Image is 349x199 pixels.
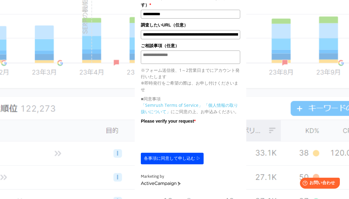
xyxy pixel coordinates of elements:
[295,175,342,192] iframe: Help widget launcher
[141,102,240,115] p: にご同意の上、お申込みください。
[141,96,240,102] p: ■同意事項
[141,22,240,28] label: 調査したいURL（任意）
[141,126,233,150] iframe: reCAPTCHA
[141,118,240,124] label: Please verify your request
[141,67,240,93] p: ※フォーム送信後、1～2営業日までにアカウント発行いたします ※即時発行をご希望の際は、お申し付けくださいませ
[141,153,204,164] button: 各事項に同意して申し込む ▷
[141,42,240,49] label: ご相談事項（任意）
[141,173,240,180] div: Marketing by
[141,102,203,108] a: 「Semrush Terms of Service」
[141,102,238,114] a: 「個人情報の取り扱いについて」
